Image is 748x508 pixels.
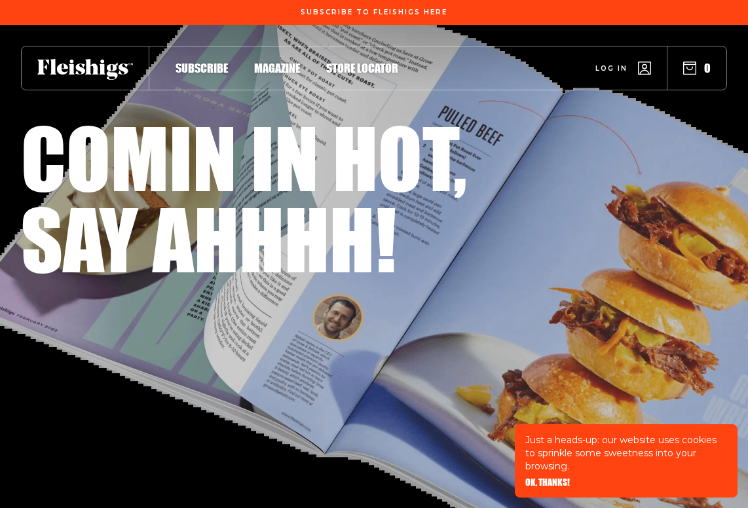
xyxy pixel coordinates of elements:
[298,9,450,15] a: Subscribe To Fleishigs Here
[301,9,447,16] span: Subscribe To Fleishigs Here
[326,61,398,75] span: Store locator
[176,61,228,75] span: Subscribe
[21,117,467,198] h1: Comin in hot,
[254,61,300,75] span: Magazine
[683,61,711,75] button: 0
[254,59,300,77] a: Magazine
[525,433,727,473] p: Just a heads-up: our website uses cookies to sprinkle some sweetness into your browsing.
[176,59,228,77] a: Subscribe
[21,198,396,279] h1: Say ahhhh!
[525,478,570,487] button: OK, THANKS!
[326,59,398,77] a: Store locator
[595,63,627,73] span: Log in
[595,62,651,75] a: Log in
